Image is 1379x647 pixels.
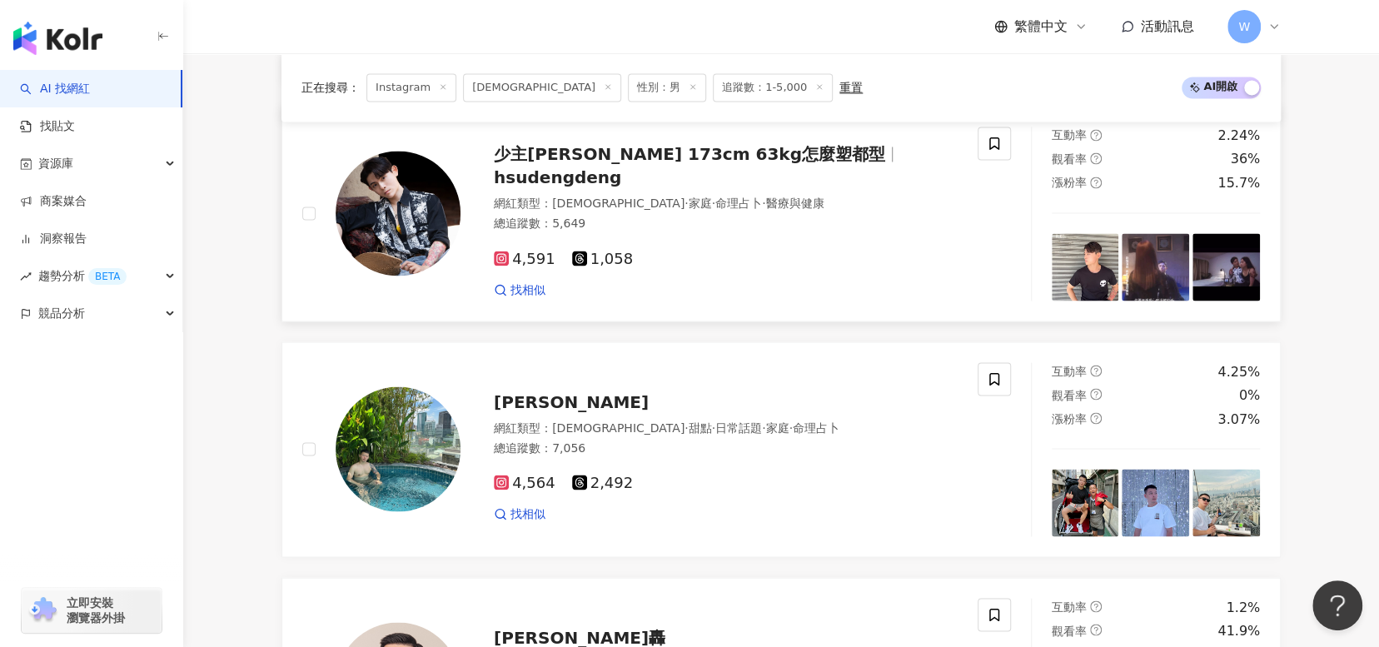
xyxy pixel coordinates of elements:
[1090,177,1102,188] span: question-circle
[628,73,706,102] span: 性別：男
[1090,600,1102,612] span: question-circle
[1090,365,1102,376] span: question-circle
[552,421,685,434] span: [DEMOGRAPHIC_DATA]
[281,341,1281,557] a: KOL Avatar[PERSON_NAME]網紅類型：[DEMOGRAPHIC_DATA]·甜點·日常話題·家庭·命理占卜總追蹤數：7,0564,5642,492找相似互動率question-...
[20,118,75,135] a: 找貼文
[38,257,127,295] span: 趨勢分析
[463,73,621,102] span: [DEMOGRAPHIC_DATA]
[13,22,102,55] img: logo
[1192,233,1260,301] img: post-image
[494,167,621,187] span: hsudengdeng
[22,588,162,633] a: chrome extension立即安裝 瀏覽器外掛
[762,197,765,210] span: ·
[1052,411,1087,425] span: 漲粉率
[572,474,634,491] span: 2,492
[712,421,715,434] span: ·
[1217,621,1260,640] div: 41.9%
[789,421,793,434] span: ·
[1226,598,1260,616] div: 1.2%
[20,231,87,247] a: 洞察報告
[552,197,685,210] span: [DEMOGRAPHIC_DATA]
[1052,128,1087,142] span: 互動率
[38,145,73,182] span: 資源庫
[1238,17,1250,36] span: W
[494,627,665,647] span: [PERSON_NAME]轟
[366,73,456,102] span: Instagram
[301,81,360,94] span: 正在搜尋 ：
[762,421,765,434] span: ·
[281,106,1281,321] a: KOL Avatar少主[PERSON_NAME] 173cm 63kg怎麼塑都型hsudengdeng網紅類型：[DEMOGRAPHIC_DATA]·家庭·命理占卜·醫療與健康總追蹤數：5,6...
[839,81,863,94] div: 重置
[715,421,762,434] span: 日常話題
[1052,176,1087,189] span: 漲粉率
[494,250,555,267] span: 4,591
[1217,410,1260,428] div: 3.07%
[1052,624,1087,637] span: 觀看率
[685,197,688,210] span: ·
[1090,624,1102,635] span: question-circle
[712,197,715,210] span: ·
[494,216,958,232] div: 總追蹤數 ： 5,649
[1312,580,1362,630] iframe: Help Scout Beacon - Open
[713,73,833,102] span: 追蹤數：1-5,000
[20,271,32,282] span: rise
[685,421,688,434] span: ·
[1090,129,1102,141] span: question-circle
[689,421,712,434] span: 甜點
[689,197,712,210] span: 家庭
[766,421,789,434] span: 家庭
[494,391,649,411] span: [PERSON_NAME]
[1052,152,1087,166] span: 觀看率
[1122,233,1189,301] img: post-image
[715,197,762,210] span: 命理占卜
[766,197,824,210] span: 醫療與健康
[572,250,634,267] span: 1,058
[1052,233,1119,301] img: post-image
[1217,127,1260,145] div: 2.24%
[494,144,885,164] span: 少主[PERSON_NAME] 173cm 63kg怎麼塑都型
[510,505,545,522] span: 找相似
[1052,388,1087,401] span: 觀看率
[1090,388,1102,400] span: question-circle
[1052,469,1119,536] img: post-image
[1122,469,1189,536] img: post-image
[1090,152,1102,164] span: question-circle
[494,505,545,522] a: 找相似
[27,597,59,624] img: chrome extension
[510,281,545,298] span: 找相似
[494,196,958,212] div: 網紅類型 ：
[494,440,958,456] div: 總追蹤數 ： 7,056
[1014,17,1068,36] span: 繁體中文
[20,81,90,97] a: searchAI 找網紅
[88,268,127,285] div: BETA
[1217,174,1260,192] div: 15.7%
[1230,150,1260,168] div: 36%
[1141,18,1194,34] span: 活動訊息
[1052,600,1087,613] span: 互動率
[1239,386,1260,404] div: 0%
[67,595,125,625] span: 立即安裝 瀏覽器外掛
[494,281,545,298] a: 找相似
[336,151,460,276] img: KOL Avatar
[793,421,839,434] span: 命理占卜
[336,386,460,511] img: KOL Avatar
[20,193,87,210] a: 商案媒合
[1217,362,1260,381] div: 4.25%
[494,474,555,491] span: 4,564
[1052,364,1087,377] span: 互動率
[1090,412,1102,424] span: question-circle
[38,295,85,332] span: 競品分析
[1192,469,1260,536] img: post-image
[494,420,958,436] div: 網紅類型 ：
